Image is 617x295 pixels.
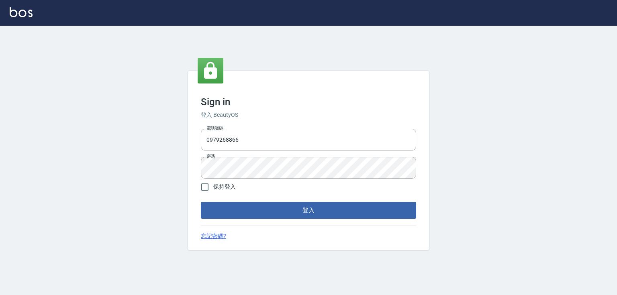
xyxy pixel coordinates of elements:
[201,96,416,108] h3: Sign in
[206,153,215,159] label: 密碼
[201,232,226,240] a: 忘記密碼?
[201,111,416,119] h6: 登入 BeautyOS
[206,125,223,131] label: 電話號碼
[213,183,236,191] span: 保持登入
[10,7,33,17] img: Logo
[201,202,416,219] button: 登入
